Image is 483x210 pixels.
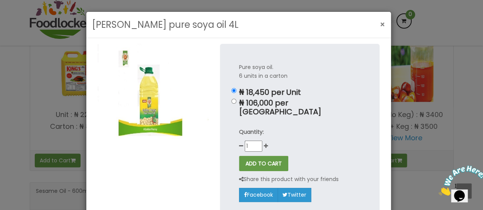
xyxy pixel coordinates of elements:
[239,99,360,116] p: ₦ 106,000 per [GEOGRAPHIC_DATA]
[239,63,360,80] p: Pure soya oil. 6 units in a carton
[231,88,236,93] input: ₦ 18,450 per Unit
[376,17,389,32] button: Close
[380,19,385,30] span: ×
[98,44,208,138] img: Golden penny pure soya oil 4L
[239,88,360,97] p: ₦ 18,450 per Unit
[3,3,50,33] img: Chat attention grabber
[239,188,278,202] a: Facebook
[92,18,239,32] h3: [PERSON_NAME] pure soya oil 4L
[239,128,264,136] strong: Quantity:
[3,3,6,10] span: 1
[239,175,339,184] p: Share this product with your friends
[278,188,311,202] a: Twitter
[239,156,288,171] button: ADD TO CART
[231,99,236,104] input: ₦ 106,000 per [GEOGRAPHIC_DATA]
[436,162,483,199] iframe: chat widget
